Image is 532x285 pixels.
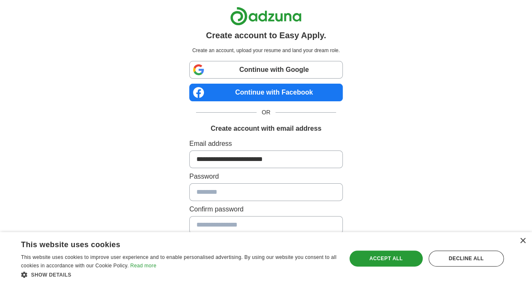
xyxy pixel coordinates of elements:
[189,61,343,79] a: Continue with Google
[230,7,302,26] img: Adzuna logo
[21,254,336,269] span: This website uses cookies to improve user experience and to enable personalised advertising. By u...
[191,47,341,54] p: Create an account, upload your resume and land your dream role.
[519,238,526,244] div: Close
[206,29,326,42] h1: Create account to Easy Apply.
[211,124,321,134] h1: Create account with email address
[31,272,71,278] span: Show details
[130,263,156,269] a: Read more, opens a new window
[349,251,423,267] div: Accept all
[189,172,343,182] label: Password
[21,237,316,250] div: This website uses cookies
[189,84,343,101] a: Continue with Facebook
[189,139,343,149] label: Email address
[257,108,275,117] span: OR
[21,270,337,279] div: Show details
[429,251,504,267] div: Decline all
[189,204,343,214] label: Confirm password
